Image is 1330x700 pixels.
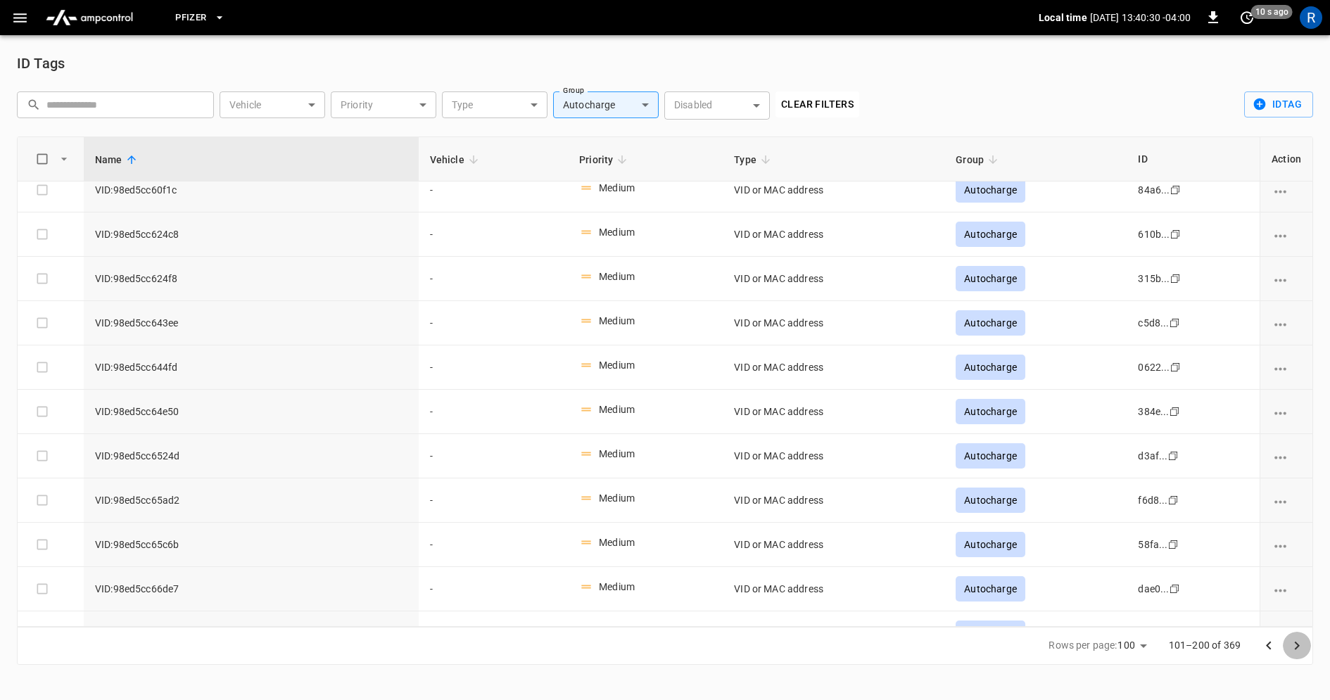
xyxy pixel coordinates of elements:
div: Medium [599,402,635,416]
td: VID or MAC address [723,390,944,434]
label: Group [563,85,584,96]
div: 58fa... [1138,537,1167,552]
span: VID:98ed5cc60f1c [95,183,407,197]
div: Medium [599,535,635,549]
div: Autocharge [956,488,1025,513]
span: VID:98ed5cc65ad2 [95,493,407,507]
div: vehicle options [1272,360,1301,374]
div: Medium [599,269,635,284]
div: Medium [599,314,635,328]
div: copy [1169,271,1183,286]
td: - [419,567,569,611]
div: copy [1169,182,1183,198]
td: VID or MAC address [723,478,944,523]
div: Medium [599,491,635,505]
div: copy [1167,537,1181,552]
span: Pfizer [175,10,206,26]
div: 84a6... [1138,183,1170,197]
td: - [419,212,569,257]
div: vehicle options [1272,493,1301,507]
div: copy [1167,448,1181,464]
div: copy [1169,227,1183,242]
div: Autocharge [956,266,1025,291]
span: VID:98ed5cc6524d [95,449,407,463]
div: Medium [599,447,635,461]
button: Go to previous page [1255,632,1283,660]
td: VID or MAC address [723,611,944,656]
td: - [419,345,569,390]
div: Autocharge [956,355,1025,380]
div: profile-icon [1300,6,1322,29]
div: vehicle options [1272,316,1301,330]
button: Clear Filters [775,91,859,117]
p: 101–200 of 369 [1169,638,1241,652]
span: VID:98ed5cc64e50 [95,405,407,419]
div: copy [1168,581,1182,597]
span: Group [956,151,1002,168]
div: dae0... [1138,582,1169,596]
td: - [419,611,569,656]
div: 384e... [1138,405,1169,419]
td: - [419,390,569,434]
span: 10 s ago [1251,5,1293,19]
div: d3af... [1138,449,1167,463]
div: copy [1167,492,1181,508]
td: VID or MAC address [723,523,944,567]
div: c5d8... [1138,316,1169,330]
div: 315b... [1138,272,1170,286]
div: vehicle options [1272,227,1301,241]
div: Medium [599,358,635,372]
td: VID or MAC address [723,567,944,611]
span: Priority [579,151,631,168]
td: - [419,434,569,478]
div: Autocharge [956,310,1025,336]
th: Action [1260,137,1312,182]
div: Autocharge [956,222,1025,247]
div: copy [1169,359,1183,375]
span: VID:98ed5cc644fd [95,360,407,374]
div: Medium [599,580,635,594]
td: VID or MAC address [723,168,944,212]
button: Go to next page [1283,632,1311,660]
div: Autocharge [956,532,1025,557]
div: Medium [599,225,635,239]
div: vehicle options [1272,405,1301,419]
div: Autocharge [956,443,1025,469]
td: VID or MAC address [723,257,944,301]
div: f6d8... [1138,493,1167,507]
div: 0622... [1138,360,1170,374]
div: Medium [599,624,635,638]
button: set refresh interval [1236,6,1258,29]
div: vehicle options [1272,537,1301,552]
div: vehicle options [1272,272,1301,286]
td: VID or MAC address [723,212,944,257]
div: copy [1168,404,1182,419]
td: VID or MAC address [723,434,944,478]
div: Autocharge [956,399,1025,424]
p: Rows per page: [1049,638,1117,652]
td: - [419,478,569,523]
div: vehicle options [1272,582,1301,596]
div: vehicle options [1272,449,1301,463]
td: - [419,523,569,567]
span: VID:98ed5cc65c6b [95,537,407,552]
td: - [419,168,569,212]
button: Pfizer [170,4,230,32]
div: Autocharge [956,177,1025,203]
span: Type [734,151,775,168]
td: - [419,301,569,345]
div: vehicle options [1272,183,1301,197]
div: 100 [1117,635,1151,656]
span: Vehicle [430,151,483,168]
span: VID:98ed5cc624c8 [95,227,407,241]
p: [DATE] 13:40:30 -04:00 [1090,11,1191,25]
div: Medium [599,181,635,195]
div: Autocharge [956,576,1025,602]
div: copy [1168,315,1182,331]
td: VID or MAC address [723,301,944,345]
div: Autocharge [553,91,659,118]
div: 610b... [1138,227,1170,241]
div: copy [1168,625,1182,641]
button: idTag [1244,91,1313,117]
p: Local time [1039,11,1087,25]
